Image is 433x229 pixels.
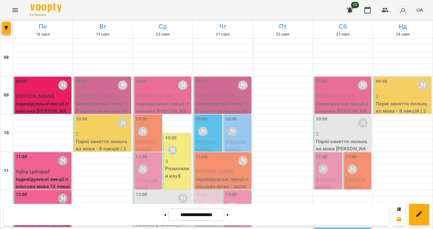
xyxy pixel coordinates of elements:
div: Anna Litkovets [358,81,368,90]
label: 11:00 [345,154,357,160]
p: Парні заняття польська мова [PERSON_NAME] 8 занять [316,138,370,160]
div: Anna Litkovets [58,81,68,90]
span: [PERSON_NAME] [316,93,354,99]
label: 09:00 [16,78,27,85]
div: Sofiia Aloshyna [418,81,428,90]
label: 11:00 [16,154,27,160]
h6: Сб [314,22,372,31]
img: Voopty Logo [30,3,62,12]
h6: 23 серп [314,31,372,37]
h6: 21 серп [194,31,252,37]
div: Valentyna Krytskaliuk [118,81,127,90]
label: 11:00 [196,154,207,160]
div: Sofiia Aloshyna [168,146,177,155]
h6: Пт [254,22,312,31]
h6: Чт [194,22,252,31]
div: Anna Litkovets [318,165,328,174]
p: Індивідуальні лекції польська [PERSON_NAME] 8 занять [136,100,190,122]
h6: 11 [4,167,9,174]
label: 09:00 [76,78,87,85]
span: [PERSON_NAME] [76,93,114,99]
h6: Ср [134,22,192,31]
label: 10:30 [165,135,177,142]
span: 12 [351,2,359,8]
div: Valentyna Krytskaliuk [238,81,248,90]
span: [PERSON_NAME] [196,169,234,175]
label: 10:00 [316,116,328,123]
p: Парні заняття польська мова - 8 лекцій ( 2 особи ) [376,100,430,122]
label: 10:00 [196,116,207,123]
span: [PERSON_NAME] [136,139,158,153]
label: 09:00 [376,78,387,85]
h6: 19 серп [74,31,132,37]
div: Valentyna Krytskaliuk [348,165,357,174]
span: Yuliia Lystopad [16,169,50,175]
label: 11:00 [136,154,147,160]
label: 10:00 [136,116,147,123]
h6: 10 [4,130,9,137]
p: Індивідуальні лекції польська мова 12 лекцій [PERSON_NAME] [16,176,70,198]
label: 12:00 [196,191,207,198]
div: Sofiia Aloshyna [118,118,127,128]
span: [PERSON_NAME] [225,139,248,153]
span: For Business [30,13,62,17]
span: [PERSON_NAME] [196,139,218,153]
div: Valentyna Krytskaliuk [138,127,148,136]
label: 12:00 [16,191,27,198]
label: 12:00 [225,191,237,198]
span: [PERSON_NAME] [16,93,54,99]
div: Anna Litkovets [198,127,208,136]
label: 10:00 [76,116,87,123]
span: [PERSON_NAME] [316,177,339,191]
button: UA [414,4,425,16]
div: Anna Litkovets [58,194,68,203]
p: 3 [165,158,190,165]
p: Індивідуальні лекції польська мова - пакет 8 занять [196,176,250,198]
div: Anna Litkovets [138,165,148,174]
label: 09:00 [136,78,147,85]
h6: Пн [14,22,72,31]
div: Valentyna Krytskaliuk [238,156,248,165]
label: 09:00 [196,78,207,85]
label: 10:00 [225,116,237,123]
span: [PERSON_NAME] [136,93,174,99]
h6: Нд [374,22,432,31]
p: 2 [376,92,430,100]
div: Anna Litkovets [358,118,368,128]
div: Anna Litkovets [178,81,188,90]
p: Парні заняття польська мова - 8 лекцій ( 2 особи ) [76,138,130,160]
p: Індивідуальні лекції 12 занять польська мова [196,100,250,122]
span: UA [416,7,423,13]
label: 11:00 [316,154,328,160]
p: 2 [316,130,370,138]
button: Menu [8,3,23,18]
p: Розмовний клуб [165,165,190,180]
p: 2 [76,130,130,138]
p: Індивідуальні лекції польська [PERSON_NAME] 8 занять [316,100,370,122]
p: Індивідуальні лекції 12 занять польська мова [76,100,130,122]
img: avatar_s.png [399,6,408,14]
label: 09:00 [316,78,328,85]
label: 12:00 [136,191,147,198]
span: [PERSON_NAME] [196,93,234,99]
h6: 24 серп [374,31,432,37]
h6: 08 [4,54,9,61]
h6: 22 серп [254,31,312,37]
span: [PERSON_NAME] [345,177,368,191]
p: Індивідуальні лекції польська [PERSON_NAME] 8 занять [16,100,70,122]
h6: 09 [4,92,9,99]
h6: Вт [74,22,132,31]
h6: 20 серп [134,31,192,37]
div: Anna Litkovets [58,156,68,165]
div: Valentyna Krytskaliuk [228,127,237,136]
span: Yuliia Lystopad [136,177,158,191]
div: Anna Litkovets [178,194,188,203]
h6: 18 серп [14,31,72,37]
